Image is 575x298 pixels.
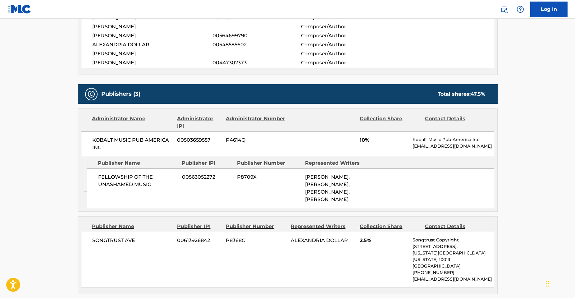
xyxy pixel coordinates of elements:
[517,6,524,13] img: help
[471,91,485,97] span: 47.5 %
[413,263,494,269] p: [GEOGRAPHIC_DATA]
[92,59,213,66] span: [PERSON_NAME]
[212,59,301,66] span: 00447302373
[98,173,177,188] span: FELLOWSHIP OF THE UNASHAMED MUSIC
[360,237,408,244] span: 2.5%
[92,237,173,244] span: SONGTRUST AVE
[92,50,213,57] span: [PERSON_NAME]
[101,90,140,98] h5: Publishers (3)
[98,159,177,167] div: Publisher Name
[438,90,485,98] div: Total shares:
[301,50,381,57] span: Composer/Author
[301,41,381,48] span: Composer/Author
[305,174,350,202] span: [PERSON_NAME], [PERSON_NAME], [PERSON_NAME], [PERSON_NAME]
[360,136,408,144] span: 10%
[413,243,494,250] p: [STREET_ADDRESS],
[212,23,301,30] span: --
[226,237,286,244] span: P8368C
[425,115,485,130] div: Contact Details
[301,32,381,39] span: Composer/Author
[88,90,95,98] img: Publishers
[237,173,300,181] span: P8709X
[212,32,301,39] span: 00564699790
[92,32,213,39] span: [PERSON_NAME]
[177,223,221,230] div: Publisher IPI
[413,250,494,263] p: [US_STATE][GEOGRAPHIC_DATA][US_STATE] 10013
[544,268,575,298] iframe: Chat Widget
[498,3,510,16] a: Public Search
[360,223,420,230] div: Collection Share
[291,223,355,230] div: Represented Writers
[226,223,286,230] div: Publisher Number
[226,136,286,144] span: P4614Q
[92,115,172,130] div: Administrator Name
[305,159,368,167] div: Represented Writers
[413,269,494,276] p: [PHONE_NUMBER]
[500,6,508,13] img: search
[92,223,172,230] div: Publisher Name
[212,50,301,57] span: --
[291,237,348,243] span: ALEXANDRIA DOLLAR
[212,41,301,48] span: 00548585602
[7,5,31,14] img: MLC Logo
[530,2,568,17] a: Log In
[182,159,232,167] div: Publisher IPI
[413,136,494,143] p: Kobalt Music Pub America Inc
[92,23,213,30] span: [PERSON_NAME]
[92,41,213,48] span: ALEXANDRIA DOLLAR
[413,276,494,282] p: [EMAIL_ADDRESS][DOMAIN_NAME]
[413,143,494,149] p: [EMAIL_ADDRESS][DOMAIN_NAME]
[237,159,300,167] div: Publisher Number
[177,115,221,130] div: Administrator IPI
[182,173,232,181] span: 00563052272
[177,237,221,244] span: 00613926842
[360,115,420,130] div: Collection Share
[177,136,221,144] span: 00503659557
[425,223,485,230] div: Contact Details
[226,115,286,130] div: Administrator Number
[301,23,381,30] span: Composer/Author
[92,136,173,151] span: KOBALT MUSIC PUB AMERICA INC
[413,237,494,243] p: Songtrust Copyright
[514,3,527,16] div: Help
[546,274,550,293] div: Drag
[301,59,381,66] span: Composer/Author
